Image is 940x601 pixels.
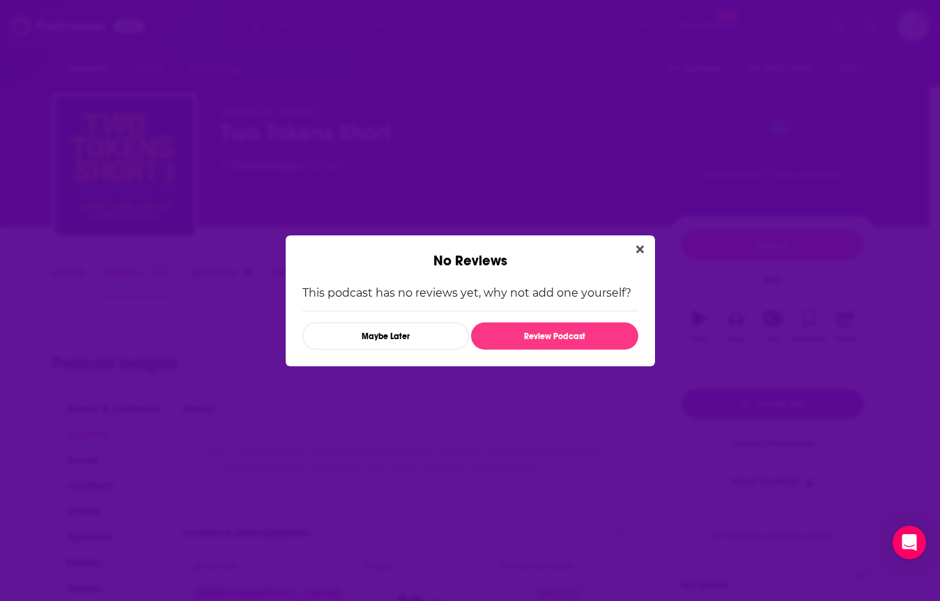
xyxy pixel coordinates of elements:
div: No Reviews [286,235,655,270]
p: This podcast has no reviews yet, why not add one yourself? [302,286,638,299]
button: Review Podcast [471,322,638,350]
button: Close [631,241,649,258]
button: Maybe Later [302,322,469,350]
div: Open Intercom Messenger [893,526,926,559]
